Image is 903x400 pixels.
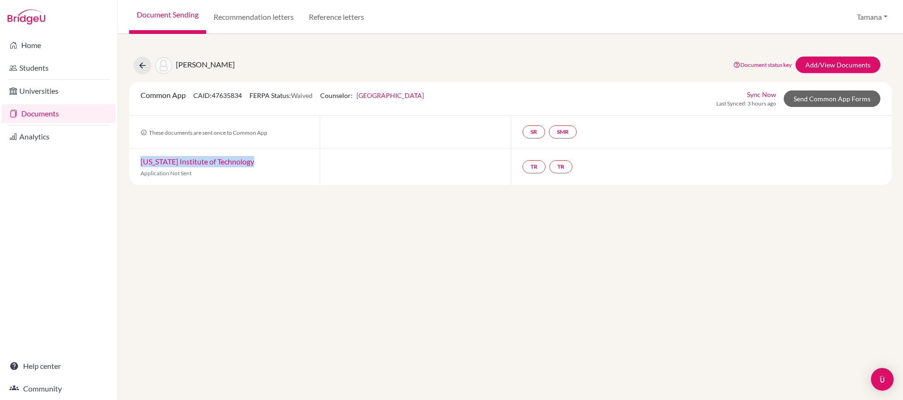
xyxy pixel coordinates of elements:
[291,91,313,99] span: Waived
[795,57,880,73] a: Add/View Documents
[747,90,776,99] a: Sync Now
[2,104,116,123] a: Documents
[2,36,116,55] a: Home
[249,91,313,99] span: FERPA Status:
[871,368,894,391] div: Open Intercom Messenger
[193,91,242,99] span: CAID: 47635834
[853,8,892,26] button: Tamana
[2,82,116,100] a: Universities
[733,61,792,68] a: Document status key
[2,357,116,376] a: Help center
[176,60,235,69] span: [PERSON_NAME]
[356,91,424,99] a: [GEOGRAPHIC_DATA]
[141,157,254,166] a: [US_STATE] Institute of Technology
[2,379,116,398] a: Community
[549,125,577,139] a: SMR
[549,160,572,173] a: TR
[141,90,186,99] span: Common App
[8,9,45,24] img: Bridge-U
[716,99,776,108] span: Last Synced: 3 hours ago
[2,58,116,77] a: Students
[784,90,880,107] a: Send Common App Forms
[320,91,424,99] span: Counselor:
[2,127,116,146] a: Analytics
[522,160,546,173] a: TR
[522,125,545,139] a: SR
[141,170,191,177] span: Application Not Sent
[141,129,267,136] span: These documents are sent once to Common App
